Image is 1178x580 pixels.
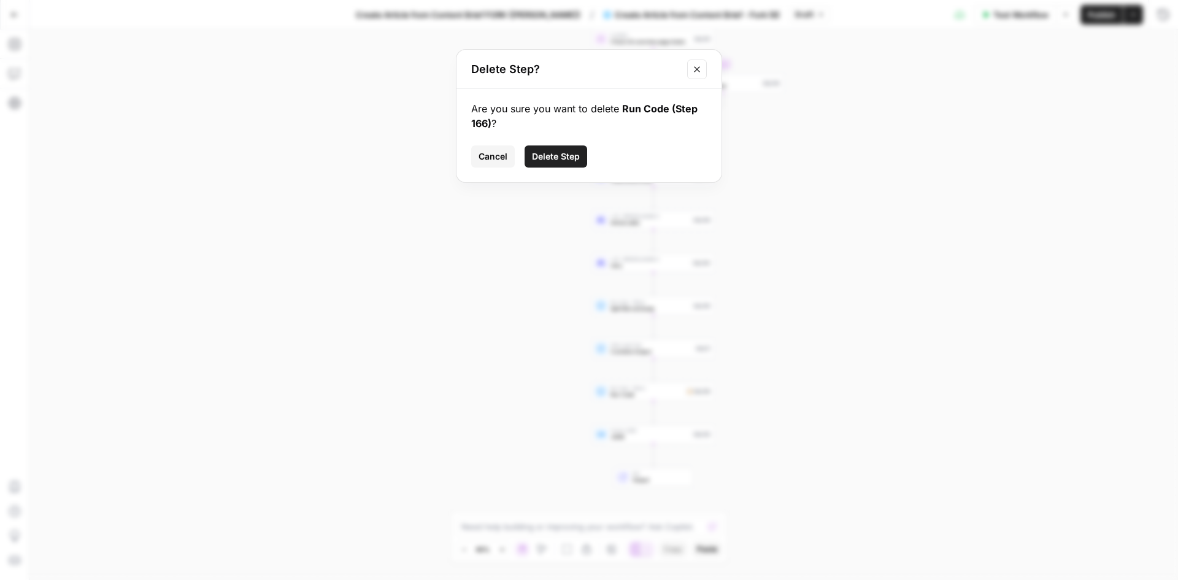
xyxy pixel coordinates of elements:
[471,61,680,78] h2: Delete Step?
[479,150,507,163] span: Cancel
[471,101,707,131] div: Are you sure you want to delete ?
[471,145,515,168] button: Cancel
[532,150,580,163] span: Delete Step
[687,60,707,79] button: Close modal
[525,145,587,168] button: Delete Step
